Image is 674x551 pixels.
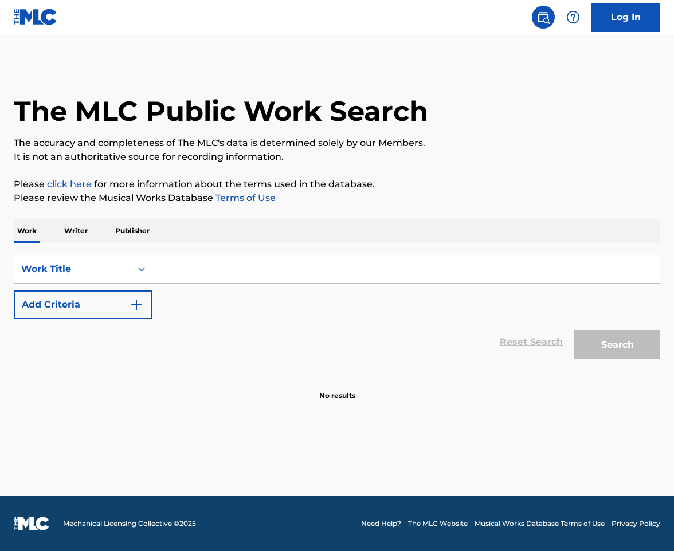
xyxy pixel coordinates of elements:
[319,377,355,401] p: No results
[612,518,660,529] a: Privacy Policy
[617,496,674,551] iframe: Chat Widget
[532,6,555,29] a: Public Search
[21,262,124,276] div: Work Title
[14,178,660,191] p: Please for more information about the terms used in the database.
[14,219,40,243] p: Work
[14,136,660,150] p: The accuracy and completeness of The MLC's data is determined solely by our Members.
[61,219,91,243] p: Writer
[536,10,550,24] img: search
[14,517,49,530] img: logo
[361,518,401,529] a: Need Help?
[14,94,428,128] h1: The MLC Public Work Search
[213,192,276,203] a: Terms of Use
[112,219,153,243] p: Publisher
[562,6,585,29] div: Help
[14,150,660,164] p: It is not an authoritative source for recording information.
[14,9,58,25] img: MLC Logo
[591,3,660,32] a: Log In
[14,290,152,319] button: Add Criteria
[14,255,660,365] form: Search Form
[47,179,92,190] a: click here
[475,518,605,529] a: Musical Works Database Terms of Use
[14,191,660,205] p: Please review the Musical Works Database
[63,518,196,529] span: Mechanical Licensing Collective © 2025
[130,298,143,312] img: 9d2ae6d4665cec9f34b9.svg
[566,10,580,24] img: help
[408,518,468,529] a: The MLC Website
